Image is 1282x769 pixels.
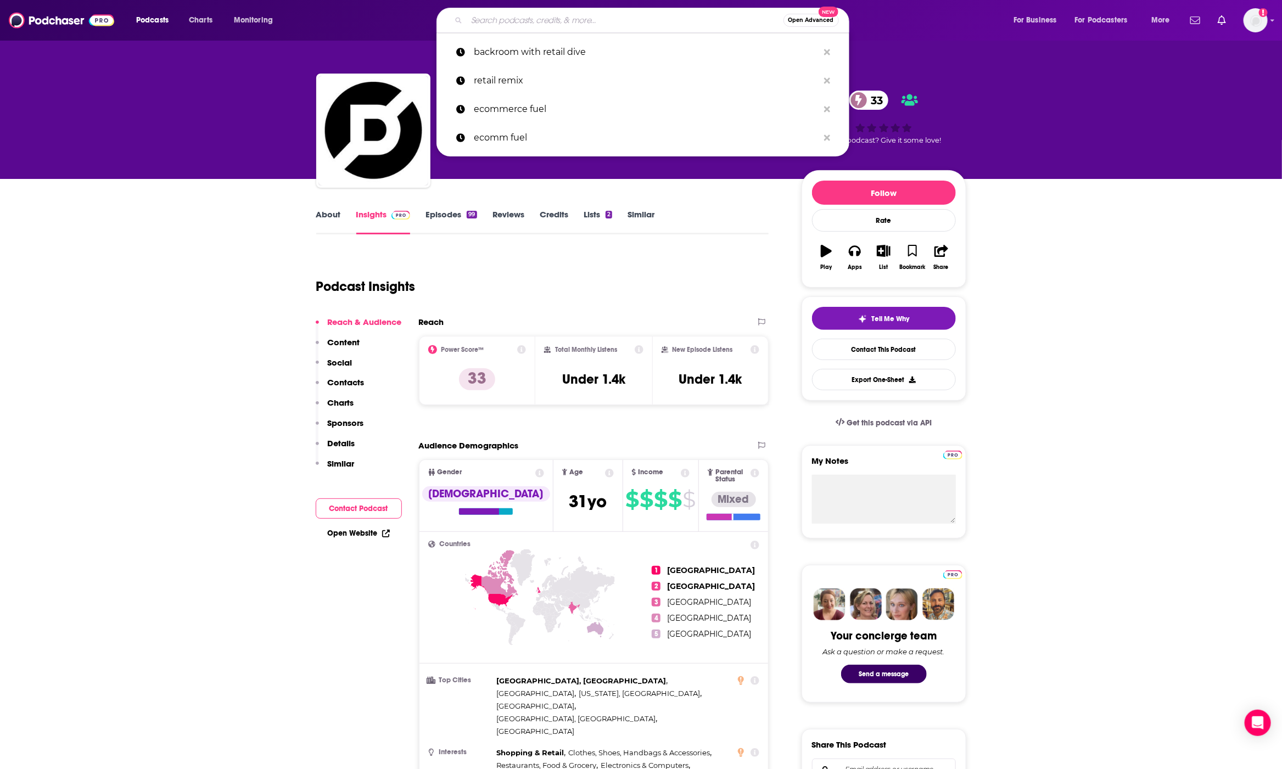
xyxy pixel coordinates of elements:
h3: Under 1.4k [562,371,625,388]
a: 33 [849,91,889,110]
span: 3 [652,598,660,607]
h3: Interests [428,749,492,756]
a: backroom with retail dive [436,38,849,66]
button: Show profile menu [1244,8,1268,32]
button: Export One-Sheet [812,369,956,390]
div: Mixed [712,492,756,507]
span: 31 yo [569,491,607,512]
button: Similar [316,458,355,479]
a: Pro website [943,569,962,579]
img: Jon Profile [922,588,954,620]
span: Tell Me Why [871,315,909,323]
span: Get this podcast via API [847,418,932,428]
span: $ [640,491,653,508]
p: Social [328,357,352,368]
span: $ [669,491,682,508]
button: tell me why sparkleTell Me Why [812,307,956,330]
span: Clothes, Shoes, Handbags & Accessories [568,748,710,757]
span: Charts [189,13,212,28]
div: Apps [848,264,862,271]
p: retail remix [474,66,819,95]
span: [GEOGRAPHIC_DATA] [667,613,751,623]
button: Charts [316,397,354,418]
a: retail remix [436,66,849,95]
div: Your concierge team [831,629,937,643]
button: Social [316,357,352,378]
span: Logged in as ehladik [1244,8,1268,32]
button: Details [316,438,355,458]
div: Share [934,264,949,271]
span: Shopping & Retail [497,748,564,757]
div: Ask a question or make a request. [823,647,945,656]
h2: Audience Demographics [419,440,519,451]
h2: New Episode Listens [673,346,733,353]
button: Apps [841,238,869,277]
a: About [316,209,341,234]
span: , [497,746,566,759]
button: Bookmark [898,238,927,277]
span: Gender [438,469,462,476]
div: 33Good podcast? Give it some love! [802,83,966,151]
button: Follow [812,181,956,205]
div: Open Intercom Messenger [1245,710,1271,736]
a: Pro website [943,449,962,459]
p: Charts [328,397,354,408]
span: $ [683,491,696,508]
p: Reach & Audience [328,317,402,327]
a: Episodes99 [426,209,477,234]
a: Credits [540,209,568,234]
a: Charts [182,12,219,29]
span: Good podcast? Give it some love! [826,136,942,144]
a: Reviews [492,209,524,234]
h2: Power Score™ [441,346,484,353]
span: [GEOGRAPHIC_DATA] [667,629,751,639]
p: Contacts [328,377,365,388]
label: My Notes [812,456,956,475]
span: Countries [440,541,471,548]
a: Similar [628,209,654,234]
button: List [869,238,898,277]
h2: Total Monthly Listens [555,346,617,353]
span: Income [638,469,663,476]
button: open menu [128,12,183,29]
div: Bookmark [899,264,925,271]
a: Show notifications dropdown [1213,11,1230,30]
span: Age [569,469,583,476]
span: [GEOGRAPHIC_DATA] [497,689,575,698]
p: ecommerce fuel [474,95,819,124]
span: 1 [652,566,660,575]
h1: Podcast Insights [316,278,416,295]
h3: Under 1.4k [679,371,742,388]
img: Barbara Profile [850,588,882,620]
div: Search podcasts, credits, & more... [447,8,860,33]
span: 2 [652,582,660,591]
span: , [497,712,658,725]
span: [GEOGRAPHIC_DATA], [GEOGRAPHIC_DATA] [497,714,656,723]
h3: Share This Podcast [812,739,887,750]
img: Podchaser Pro [943,570,962,579]
button: Play [812,238,841,277]
button: Open AdvancedNew [783,14,839,27]
span: Monitoring [234,13,273,28]
button: open menu [1144,12,1184,29]
img: Jules Profile [886,588,918,620]
span: Open Advanced [788,18,834,23]
img: tell me why sparkle [858,315,867,323]
p: Details [328,438,355,448]
div: Rate [812,209,956,232]
span: $ [626,491,639,508]
a: ecommerce fuel [436,95,849,124]
span: , [568,746,712,759]
span: For Business [1014,13,1057,28]
img: Sydney Profile [814,588,846,620]
svg: Add a profile image [1259,8,1268,17]
a: Podchaser - Follow, Share and Rate Podcasts [9,10,114,31]
span: 33 [860,91,889,110]
img: The Backroom with Retail Dive [318,76,428,186]
h2: Reach [419,317,444,327]
a: Show notifications dropdown [1186,11,1205,30]
a: InsightsPodchaser Pro [356,209,411,234]
span: [GEOGRAPHIC_DATA] [667,597,751,607]
span: $ [654,491,668,508]
span: 5 [652,630,660,638]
